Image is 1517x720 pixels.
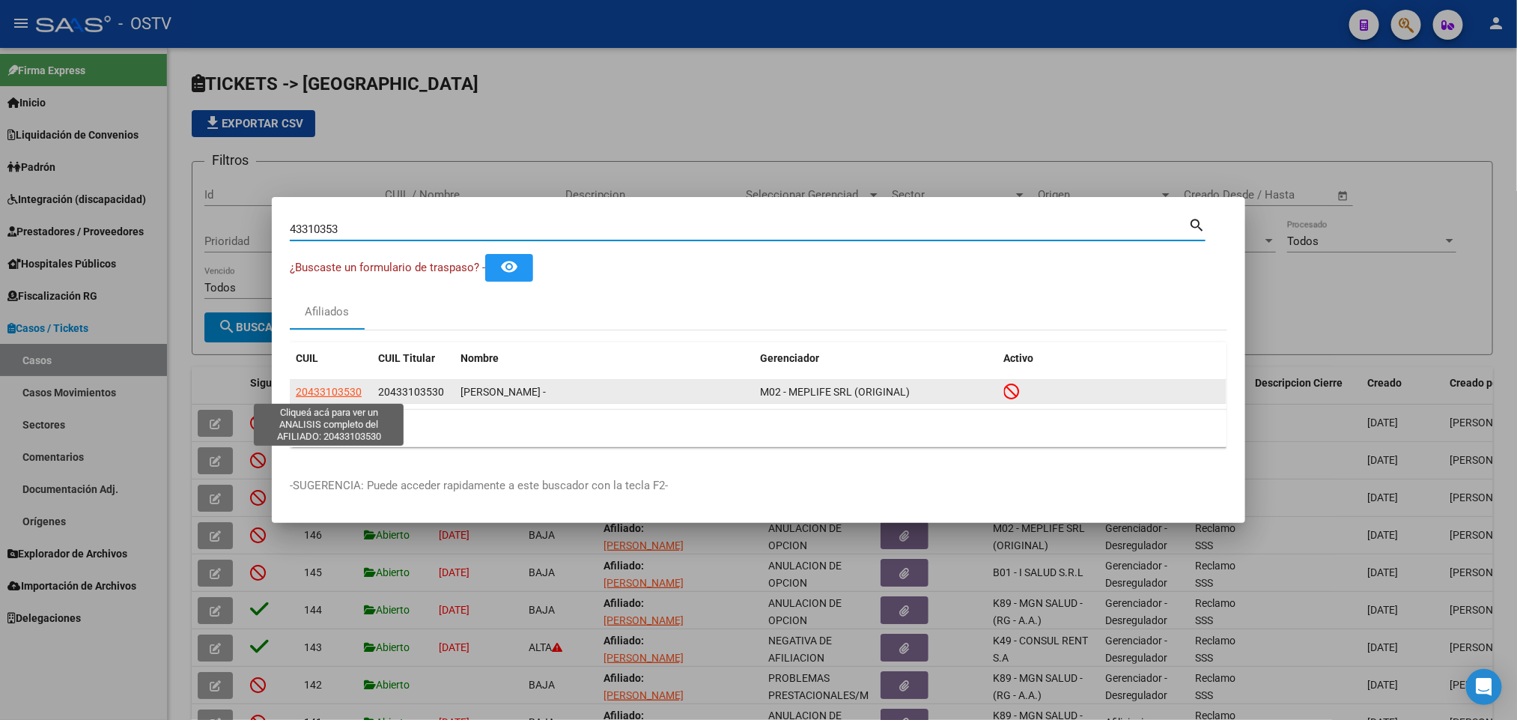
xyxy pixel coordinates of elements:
span: Activo [1004,352,1034,364]
datatable-header-cell: Nombre [455,342,754,375]
mat-icon: search [1188,215,1206,233]
datatable-header-cell: Activo [998,342,1227,375]
span: CUIL [296,352,318,364]
span: 20433103530 [296,386,362,398]
mat-icon: remove_red_eye [500,258,518,276]
datatable-header-cell: Gerenciador [754,342,998,375]
span: ¿Buscaste un formulario de traspaso? - [290,261,485,274]
span: M02 - MEPLIFE SRL (ORIGINAL) [760,386,910,398]
div: 1 total [290,410,1227,447]
div: [PERSON_NAME] - [460,384,748,401]
datatable-header-cell: CUIL Titular [372,342,455,375]
p: -SUGERENCIA: Puede acceder rapidamente a este buscador con la tecla F2- [290,477,1227,494]
div: Open Intercom Messenger [1466,669,1502,705]
span: Nombre [460,352,499,364]
datatable-header-cell: CUIL [290,342,372,375]
span: Gerenciador [760,352,819,364]
div: Afiliados [305,303,350,321]
span: 20433103530 [378,386,444,398]
span: CUIL Titular [378,352,435,364]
